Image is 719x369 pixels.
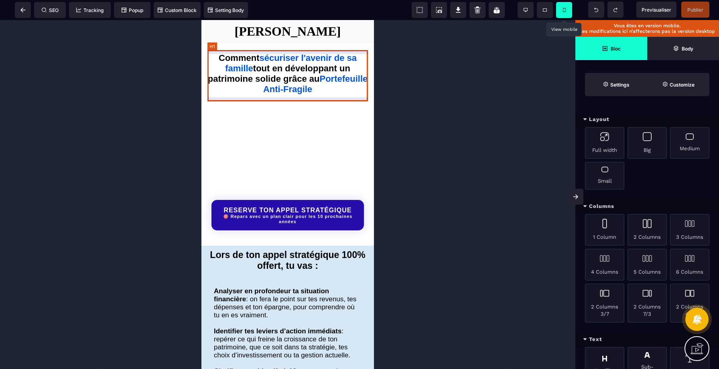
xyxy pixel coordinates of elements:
div: Medium [670,127,709,159]
span: Nom de famille [83,152,126,158]
p: Pour voir les créneaux horaires disponibles, veuillez renseigner vos informations [27,308,134,333]
p: Remplissez le formulaire [48,7,116,16]
div: Columns [575,199,719,214]
div: France: + 33 [12,130,28,143]
p: Sélectionnez une date et une heure [10,239,151,249]
strong: Bloc [611,46,621,52]
div: 6 Columns [670,249,709,280]
h1: Lors de ton appel stratégique 100% offert, tu vas : [6,226,167,255]
div: 1 Column [585,214,624,246]
span: Open Layer Manager [647,37,719,60]
div: 2 Columns [628,214,667,246]
a: Politique de confidentialité [40,193,109,198]
span: Preview [636,2,676,18]
p: Powered by [39,361,68,367]
p: Les modifications ici n’affecterons pas la version desktop [579,28,715,34]
div: Small [585,162,624,190]
strong: Customize [670,82,695,88]
span: Open Style Manager [647,73,709,96]
div: Text [575,332,719,347]
li: Faire une photographie précise de ta situation financière actuelle. [26,110,148,126]
div: Layout [575,112,719,127]
h2: : on fera le point sur tes revenus, tes dépenses et ton épargne, pour comprendre où tu en es vrai... [12,255,160,299]
div: 3 Columns [670,214,709,246]
div: 2 Columns 4/5 [670,284,709,323]
span: Setting Body [208,7,244,13]
div: 5 Columns [628,249,667,280]
div: Big [628,127,667,159]
button: RESERVE TON APPEL STRATÉGIQUE🎯 Repars avec un plan clair pour les 10 prochaines années [10,180,162,210]
span: Previsualiser [642,7,671,13]
div: 2 Columns 7/3 [628,284,667,323]
span: Popup [122,7,143,13]
p: Un échange pour clarifier tes finances et savoir exactement quoi faire ensuite. [10,67,148,83]
div: Full width [585,127,624,159]
span: Screenshot [431,2,447,18]
div: 2 [49,21,52,27]
span: Settings [585,73,647,96]
span: Open Blocks [575,37,647,60]
p: 📞 Pendant cet appel, nous prendrons le temps de : [10,89,148,105]
p: Vous êtes en version mobile. [579,23,715,28]
p: En saisissant des informations, j'accepte les [10,185,151,199]
span: View components [412,2,428,18]
span: & [36,193,40,198]
span: SEO [42,7,59,13]
span: Numéro de téléphone [10,117,70,124]
a: Powered by [39,361,121,368]
strong: Settings [610,82,630,88]
span: Custom Block [158,7,197,13]
span: Tracking [76,7,104,13]
b: Analyser en profondeur ta situation financière [12,267,130,283]
span: Publier [687,7,703,13]
div: 2 Columns 3/7 [585,284,624,323]
p: Appel Stratégique - [PERSON_NAME] [10,37,151,60]
span: Prénom [10,152,31,158]
h1: Comment tout en développant un patrimoine solide grâce au [6,29,167,79]
b: Identifier tes leviers d’action immédiats [12,307,140,315]
div: 4 Columns [585,249,624,280]
h2: : repérer ce qui freine la croissance de ton patrimoine, que ce soit dans ta stratégie, tes choix... [12,299,160,339]
b: Clarifier tes objectifs à 10 ans [12,347,109,355]
div: 1 [39,8,41,14]
p: Réservez votre appel [58,20,116,28]
strong: Body [682,46,693,52]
